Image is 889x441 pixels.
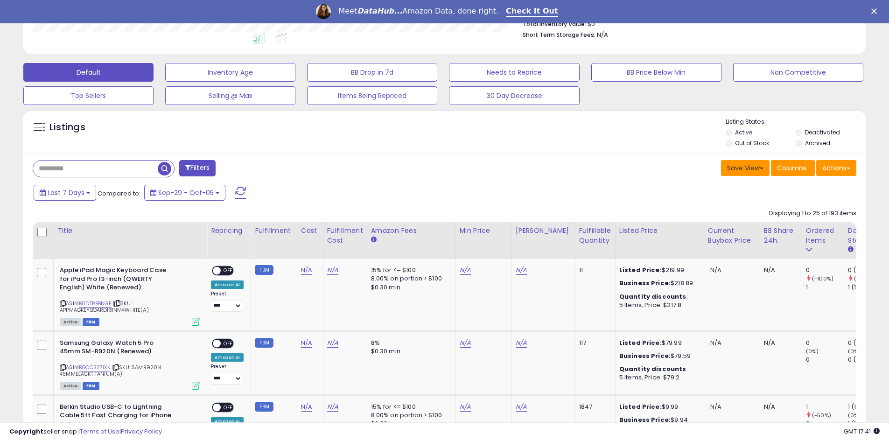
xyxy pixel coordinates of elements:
[735,128,752,136] label: Active
[523,31,595,39] b: Short Term Storage Fees:
[726,118,866,126] p: Listing States:
[619,266,662,274] b: Listed Price:
[871,8,881,14] div: Close
[848,226,882,245] div: Days In Stock
[255,226,293,236] div: Fulfillment
[812,412,831,419] small: (-50%)
[805,139,830,147] label: Archived
[49,121,85,134] h5: Listings
[591,63,721,82] button: BB Price Below Min
[848,403,886,411] div: 1 (14.29%)
[619,365,697,373] div: :
[460,402,471,412] a: N/A
[597,30,608,39] span: N/A
[619,279,697,287] div: $218.89
[221,267,236,275] span: OFF
[619,266,697,274] div: $219.99
[144,185,225,201] button: Sep-29 - Oct-05
[854,275,875,282] small: (-100%)
[83,382,99,390] span: FBM
[816,160,856,176] button: Actions
[735,139,769,147] label: Out of Stock
[57,226,203,236] div: Title
[60,266,173,294] b: Apple iPad Magic Keyboard Case for iPad Pro 13-inch (QWERTY English) White (Renewed)
[771,160,815,176] button: Columns
[619,402,662,411] b: Listed Price:
[764,226,798,245] div: BB Share 24h.
[806,356,844,364] div: 0
[848,283,886,292] div: 1 (14.29%)
[165,63,295,82] button: Inventory Age
[579,339,608,347] div: 117
[327,338,338,348] a: N/A
[371,411,448,420] div: 8.00% on portion > $100
[301,402,312,412] a: N/A
[179,160,216,176] button: Filters
[60,339,200,389] div: ASIN:
[371,347,448,356] div: $0.30 min
[211,353,244,362] div: Amazon AI
[357,7,402,15] i: DataHub...
[619,226,700,236] div: Listed Price
[60,339,173,358] b: Samsung Galaxy Watch 5 Pro 45mm SM-R920N (Renewed)
[460,266,471,275] a: N/A
[371,226,452,236] div: Amazon Fees
[449,63,579,82] button: Needs to Reprice
[844,427,880,436] span: 2025-10-13 17:41 GMT
[619,403,697,411] div: $9.99
[165,86,295,105] button: Selling @ Max
[764,403,795,411] div: N/A
[79,300,112,308] a: B0DTRBBNGF
[848,412,861,419] small: (0%)
[79,364,110,371] a: B0CC3271XK
[806,266,844,274] div: 0
[812,275,833,282] small: (-100%)
[460,226,508,236] div: Min Price
[764,339,795,347] div: N/A
[60,364,164,378] span: | SKU: SAMR920N-45MMBLACKTITANIUM(A)
[9,427,162,436] div: seller snap | |
[721,160,770,176] button: Save View
[307,63,437,82] button: BB Drop in 7d
[806,226,840,245] div: Ordered Items
[506,7,558,17] a: Check It Out
[460,338,471,348] a: N/A
[710,338,721,347] span: N/A
[158,188,214,197] span: Sep-29 - Oct-05
[806,403,844,411] div: 1
[327,402,338,412] a: N/A
[848,266,886,274] div: 0 (0%)
[805,128,840,136] label: Deactivated
[516,338,527,348] a: N/A
[255,265,273,275] small: FBM
[371,236,377,244] small: Amazon Fees.
[60,382,81,390] span: All listings currently available for purchase on Amazon
[806,339,844,347] div: 0
[619,279,671,287] b: Business Price:
[60,403,173,431] b: Belkin Studio USB-C to Lightning Cable 5ft Fast Charging for iPhone & iPad
[710,402,721,411] span: N/A
[23,63,154,82] button: Default
[516,402,527,412] a: N/A
[60,318,81,326] span: All listings currently available for purchase on Amazon
[255,338,273,348] small: FBM
[733,63,863,82] button: Non Competitive
[848,339,886,347] div: 0 (0%)
[371,283,448,292] div: $0.30 min
[48,188,84,197] span: Last 7 Days
[221,339,236,347] span: OFF
[619,293,697,301] div: :
[338,7,498,16] div: Meet Amazon Data, done right.
[516,266,527,275] a: N/A
[619,351,671,360] b: Business Price:
[848,245,854,254] small: Days In Stock.
[449,86,579,105] button: 30 Day Decrease
[301,266,312,275] a: N/A
[710,266,721,274] span: N/A
[121,427,162,436] a: Privacy Policy
[619,338,662,347] b: Listed Price:
[60,266,200,325] div: ASIN:
[211,364,244,385] div: Preset:
[307,86,437,105] button: Items Being Repriced
[301,226,319,236] div: Cost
